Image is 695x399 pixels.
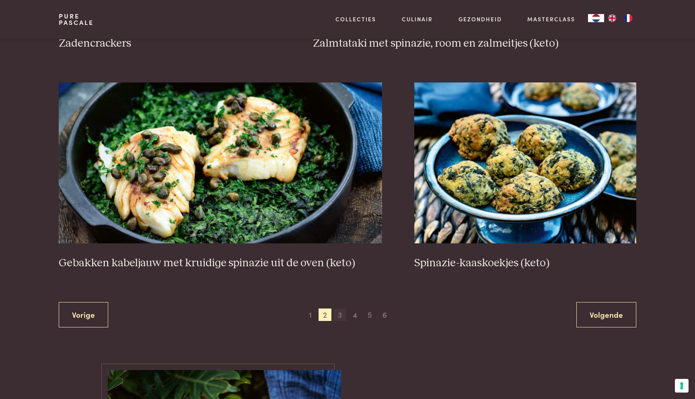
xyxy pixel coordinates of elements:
[604,14,636,22] ul: Language list
[414,82,636,243] img: Spinazie-kaaskoekjes (keto)
[59,82,382,243] img: Gebakken kabeljauw met kruidige spinazie uit de oven (keto)
[313,37,637,51] h3: Zalmtataki met spinazie, room en zalmeitjes (keto)
[59,37,281,51] h3: Zadencrackers
[459,15,502,23] a: Gezondheid
[588,14,604,22] div: Language
[588,14,636,22] aside: Language selected: Nederlands
[414,256,636,270] h3: Spinazie-kaaskoekjes (keto)
[402,15,433,23] a: Culinair
[364,309,376,321] span: 5
[675,379,689,393] button: Uw voorkeuren voor toestemming voor trackingtechnologieën
[59,13,94,26] a: PurePascale
[378,309,391,321] span: 6
[604,14,620,22] a: EN
[319,309,331,321] span: 2
[59,256,382,270] h3: Gebakken kabeljauw met kruidige spinazie uit de oven (keto)
[414,82,636,270] a: Spinazie-kaaskoekjes (keto) Spinazie-kaaskoekjes (keto)
[588,14,604,22] a: NL
[335,15,376,23] a: Collecties
[620,14,636,22] a: FR
[333,309,346,321] span: 3
[59,302,108,327] a: Vorige
[576,302,636,327] a: Volgende
[59,82,382,270] a: Gebakken kabeljauw met kruidige spinazie uit de oven (keto) Gebakken kabeljauw met kruidige spina...
[304,309,317,321] span: 1
[527,15,575,23] a: Masterclass
[349,309,362,321] span: 4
